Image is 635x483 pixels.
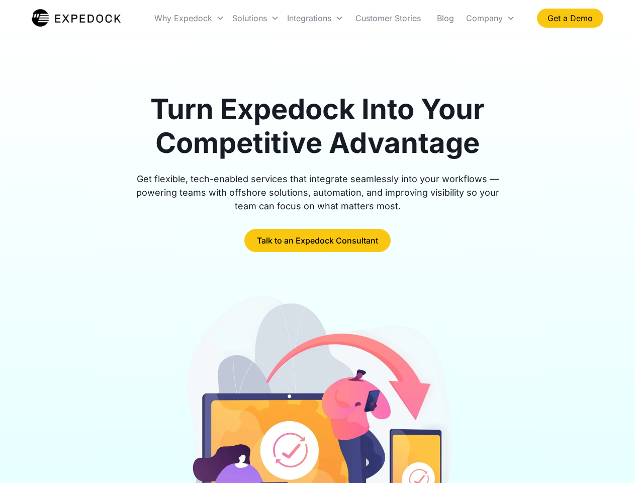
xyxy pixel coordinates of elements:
[125,93,511,160] h1: Turn Expedock Into Your Competitive Advantage
[32,8,121,28] img: Expedock Logo
[537,9,603,28] a: Get a Demo
[466,13,503,23] div: Company
[347,1,429,35] a: Customer Stories
[283,1,347,35] div: Integrations
[125,172,511,213] div: Get flexible, tech-enabled services that integrate seamlessly into your workflows — powering team...
[154,13,212,23] div: Why Expedock
[585,435,635,483] iframe: Chat Widget
[462,1,519,35] div: Company
[287,13,331,23] div: Integrations
[32,8,121,28] a: home
[244,229,391,252] a: Talk to an Expedock Consultant
[429,1,462,35] a: Blog
[232,13,267,23] div: Solutions
[228,1,283,35] div: Solutions
[150,1,228,35] div: Why Expedock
